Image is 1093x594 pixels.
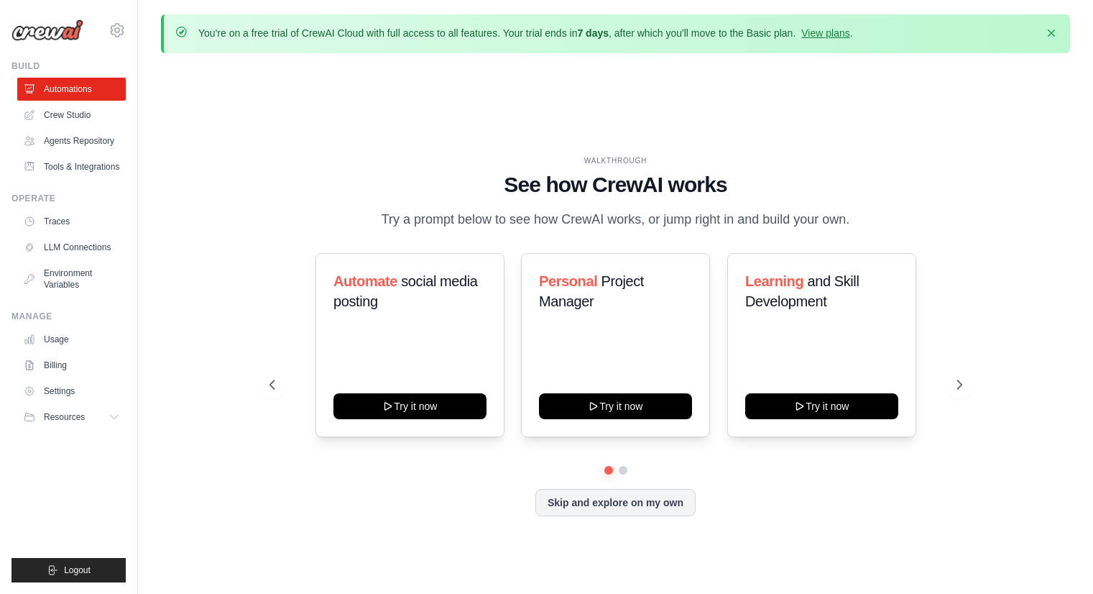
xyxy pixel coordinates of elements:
[17,380,126,403] a: Settings
[17,78,126,101] a: Automations
[1021,525,1093,594] iframe: Chat Widget
[17,354,126,377] a: Billing
[11,19,83,41] img: Logo
[11,193,126,204] div: Operate
[539,273,597,289] span: Personal
[198,26,853,40] p: You're on a free trial of CrewAI Cloud with full access to all features. Your trial ends in , aft...
[17,210,126,233] a: Traces
[11,311,126,322] div: Manage
[745,393,898,419] button: Try it now
[11,558,126,582] button: Logout
[11,60,126,72] div: Build
[801,27,849,39] a: View plans
[17,155,126,178] a: Tools & Integrations
[333,393,486,419] button: Try it now
[269,155,962,166] div: WALKTHROUGH
[745,273,859,309] span: and Skill Development
[333,273,478,309] span: social media posting
[17,236,126,259] a: LLM Connections
[17,129,126,152] a: Agents Repository
[745,273,803,289] span: Learning
[17,406,126,429] button: Resources
[17,104,126,127] a: Crew Studio
[44,411,85,423] span: Resources
[17,262,126,296] a: Environment Variables
[269,172,962,198] h1: See how CrewAI works
[539,393,692,419] button: Try it now
[17,328,126,351] a: Usage
[333,273,397,289] span: Automate
[577,27,609,39] strong: 7 days
[374,209,857,230] p: Try a prompt below to see how CrewAI works, or jump right in and build your own.
[64,565,91,576] span: Logout
[535,489,696,516] button: Skip and explore on my own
